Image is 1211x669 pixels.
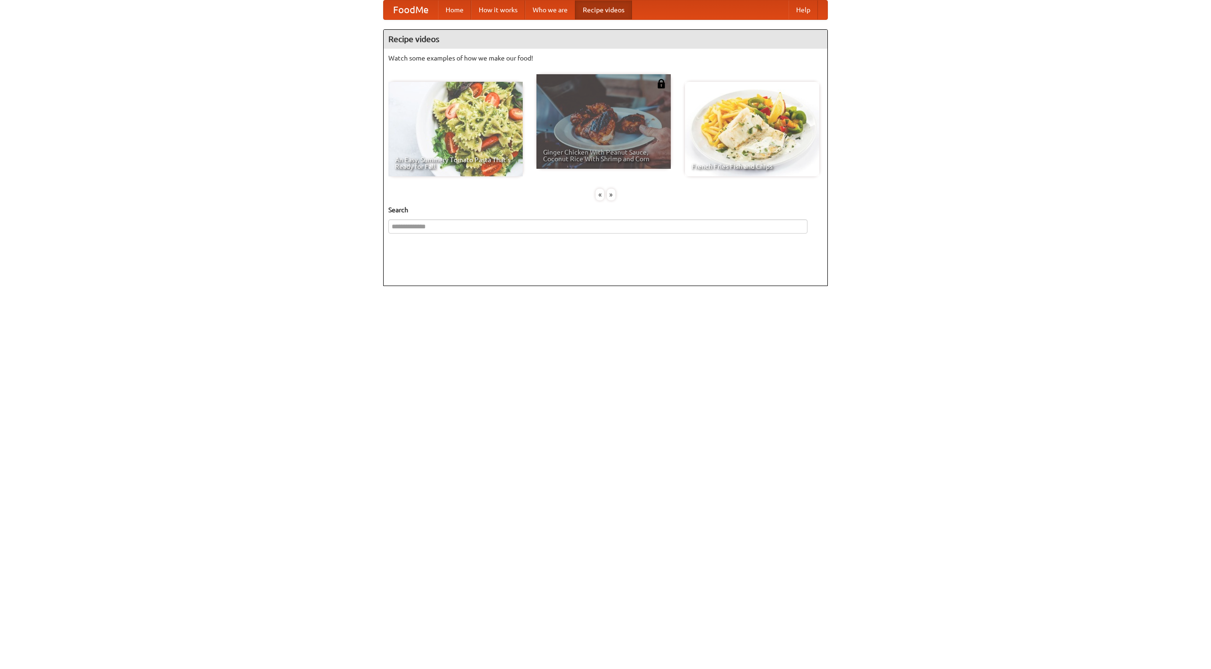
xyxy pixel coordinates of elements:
[388,205,823,215] h5: Search
[789,0,818,19] a: Help
[692,163,813,170] span: French Fries Fish and Chips
[607,189,615,200] div: »
[438,0,471,19] a: Home
[388,82,523,176] a: An Easy, Summery Tomato Pasta That's Ready for Fall
[657,79,666,88] img: 483408.png
[388,53,823,63] p: Watch some examples of how we make our food!
[395,156,516,170] span: An Easy, Summery Tomato Pasta That's Ready for Fall
[384,0,438,19] a: FoodMe
[575,0,632,19] a: Recipe videos
[525,0,575,19] a: Who we are
[596,189,604,200] div: «
[685,82,819,176] a: French Fries Fish and Chips
[384,30,827,49] h4: Recipe videos
[471,0,525,19] a: How it works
